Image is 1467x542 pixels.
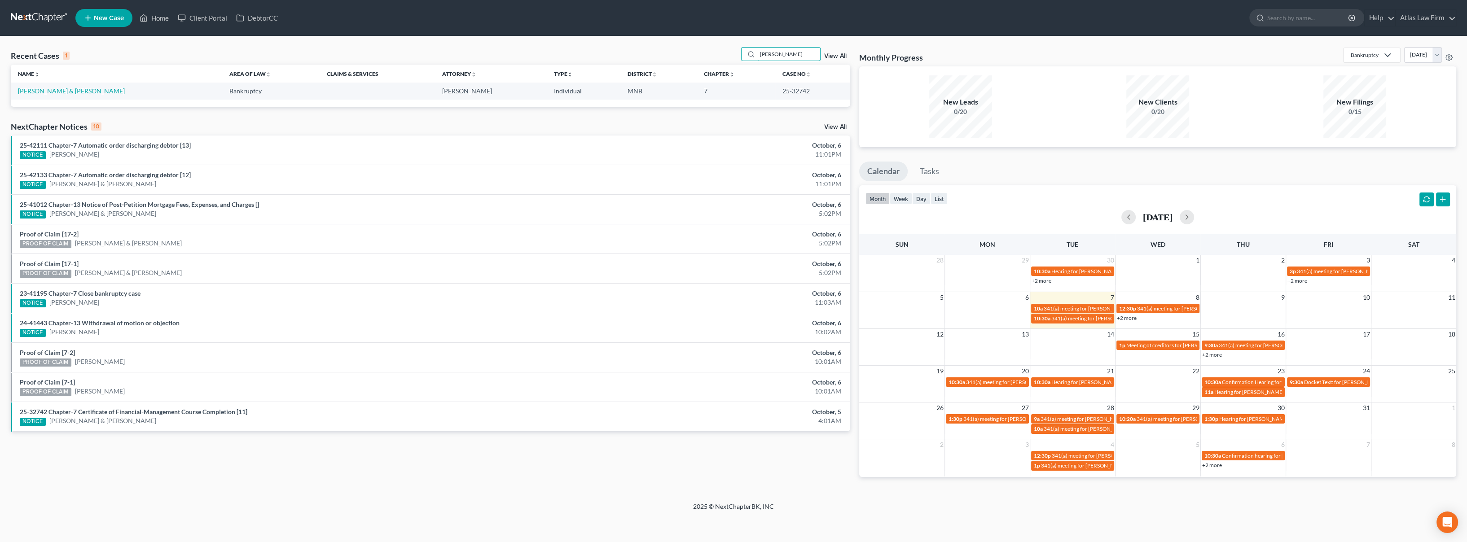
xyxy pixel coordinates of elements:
[75,357,125,366] a: [PERSON_NAME]
[1034,315,1050,322] span: 10:30a
[94,15,124,22] span: New Case
[222,83,320,99] td: Bankruptcy
[1204,452,1221,459] span: 10:30a
[1034,305,1043,312] span: 10a
[20,171,191,179] a: 25-42133 Chapter-7 Automatic order discharging debtor [12]
[20,378,75,386] a: Proof of Claim [7-1]
[890,192,912,205] button: week
[573,170,841,179] div: October, 6
[979,240,995,248] span: Mon
[824,124,847,130] a: View All
[1214,389,1284,395] span: Hearing for [PERSON_NAME]
[20,240,71,248] div: PROOF OF CLAIM
[75,239,182,248] a: [PERSON_NAME] & [PERSON_NAME]
[1024,439,1030,450] span: 3
[1362,366,1371,376] span: 24
[1021,329,1030,340] span: 13
[20,201,259,208] a: 25-41012 Chapter-13 Notice of Post-Petition Mortgage Fees, Expenses, and Charges []
[1277,402,1286,413] span: 30
[573,268,841,277] div: 5:02PM
[939,439,944,450] span: 2
[20,418,46,426] div: NOTICE
[1297,268,1384,275] span: 341(a) meeting for [PERSON_NAME]
[936,366,944,376] span: 19
[859,162,908,181] a: Calendar
[1195,439,1200,450] span: 5
[929,107,992,116] div: 0/20
[232,10,282,26] a: DebtorCC
[34,72,40,77] i: unfold_more
[20,408,247,415] a: 25-32742 Chapter-7 Certificate of Financial-Management Course Completion [11]
[936,402,944,413] span: 26
[1051,268,1169,275] span: Hearing for [PERSON_NAME] & [PERSON_NAME]
[18,70,40,77] a: Nameunfold_more
[63,52,70,60] div: 1
[20,210,46,219] div: NOTICE
[1277,329,1286,340] span: 16
[1222,452,1324,459] span: Confirmation hearing for [PERSON_NAME]
[1290,379,1303,385] span: 9:30a
[1067,240,1078,248] span: Tue
[704,70,734,77] a: Chapterunfold_more
[20,270,71,278] div: PROOF OF CLAIM
[135,10,173,26] a: Home
[266,72,271,77] i: unfold_more
[435,83,547,99] td: [PERSON_NAME]
[1034,425,1043,432] span: 10a
[20,349,75,356] a: Proof of Claim [7-2]
[173,10,232,26] a: Client Portal
[49,179,156,188] a: [PERSON_NAME] & [PERSON_NAME]
[1106,255,1115,266] span: 30
[1041,462,1128,469] span: 341(a) meeting for [PERSON_NAME]
[1202,462,1222,468] a: +2 more
[775,83,850,99] td: 25-32742
[229,70,271,77] a: Area of Lawunfold_more
[554,70,573,77] a: Typeunfold_more
[1304,379,1384,385] span: Docket Text: for [PERSON_NAME]
[1280,255,1286,266] span: 2
[1021,255,1030,266] span: 29
[11,121,101,132] div: NextChapter Notices
[91,122,101,131] div: 10
[1126,342,1273,349] span: Meeting of creditors for [PERSON_NAME] & [PERSON_NAME]
[1126,97,1189,107] div: New Clients
[1204,342,1218,349] span: 9:30a
[573,230,841,239] div: October, 6
[20,299,46,307] div: NOTICE
[1034,379,1050,385] span: 10:30a
[824,53,847,59] a: View All
[1280,292,1286,303] span: 9
[49,150,99,159] a: [PERSON_NAME]
[20,388,71,396] div: PROOF OF CLAIM
[1362,329,1371,340] span: 17
[896,240,909,248] span: Sun
[567,72,573,77] i: unfold_more
[20,181,46,189] div: NOTICE
[1237,240,1250,248] span: Thu
[20,358,71,367] div: PROOF OF CLAIM
[1365,10,1395,26] a: Help
[757,48,820,61] input: Search by name...
[1277,366,1286,376] span: 23
[1290,268,1296,275] span: 3p
[1351,51,1379,59] div: Bankruptcy
[1021,402,1030,413] span: 27
[75,387,125,396] a: [PERSON_NAME]
[49,328,99,337] a: [PERSON_NAME]
[1117,315,1137,321] a: +2 more
[1191,329,1200,340] span: 15
[1052,452,1138,459] span: 341(a) meeting for [PERSON_NAME]
[1126,107,1189,116] div: 0/20
[1324,240,1333,248] span: Fri
[20,260,79,267] a: Proof of Claim [17-1]
[729,72,734,77] i: unfold_more
[573,298,841,307] div: 11:03AM
[1041,415,1127,422] span: 341(a) meeting for [PERSON_NAME]
[20,319,180,327] a: 24-41443 Chapter-13 Withdrawal of motion or objection
[1447,292,1456,303] span: 11
[442,70,476,77] a: Attorneyunfold_more
[573,407,841,416] div: October, 5
[573,378,841,387] div: October, 6
[949,415,962,422] span: 1:30p
[573,289,841,298] div: October, 6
